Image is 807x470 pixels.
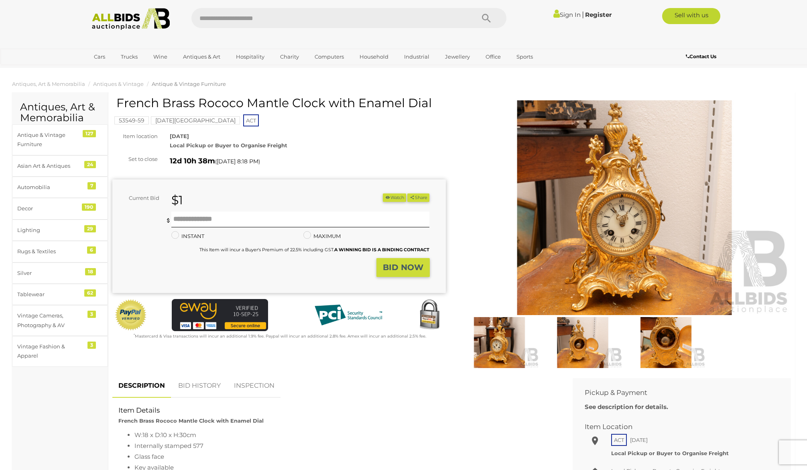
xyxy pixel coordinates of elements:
[171,232,204,241] label: INSTANT
[134,440,555,451] li: Internally stamped 577
[12,336,108,367] a: Vintage Fashion & Apparel 3
[458,100,791,315] img: French Brass Rococo Mantle Clock with Enamel Dial
[89,63,156,77] a: [GEOGRAPHIC_DATA]
[611,450,729,456] strong: Local Pickup or Buyer to Organise Freight
[243,114,259,126] span: ACT
[383,193,406,202] li: Watch this item
[84,225,96,232] div: 29
[134,429,555,440] li: W:18 x D:10 x H:30cm
[231,50,270,63] a: Hospitality
[334,247,429,252] b: A WINNING BID IS A BINDING CONTRACT
[376,258,430,277] button: BID NOW
[460,317,539,368] img: French Brass Rococo Mantle Clock with Enamel Dial
[17,204,83,213] div: Decor
[383,193,406,202] button: Watch
[82,203,96,211] div: 190
[309,50,349,63] a: Computers
[275,50,304,63] a: Charity
[413,299,445,331] img: Secured by Rapid SSL
[114,299,147,331] img: Official PayPal Seal
[134,334,426,339] small: Mastercard & Visa transactions will incur an additional 1.9% fee. Paypal will incur an additional...
[171,193,183,208] strong: $1
[17,130,83,149] div: Antique & Vintage Furniture
[112,193,165,203] div: Current Bid
[17,311,83,330] div: Vintage Cameras, Photography & AV
[114,116,149,124] mark: 53549-59
[686,53,716,59] b: Contact Us
[199,247,429,252] small: This Item will incur a Buyer's Premium of 22.5% including GST.
[12,124,108,155] a: Antique & Vintage Furniture 127
[582,10,584,19] span: |
[148,50,173,63] a: Wine
[118,407,555,414] h2: Item Details
[12,262,108,284] a: Silver 18
[308,299,388,331] img: PCI DSS compliant
[151,116,240,124] mark: [DATE][GEOGRAPHIC_DATA]
[12,241,108,262] a: Rugs & Textiles 6
[17,247,83,256] div: Rugs & Textiles
[17,269,83,278] div: Silver
[116,50,143,63] a: Trucks
[12,155,108,177] a: Asian Art & Antiques 24
[151,117,240,124] a: [DATE][GEOGRAPHIC_DATA]
[114,117,149,124] a: 53549-59
[87,311,96,318] div: 3
[116,96,444,110] h1: French Brass Rococo Mantle Clock with Enamel Dial
[85,268,96,275] div: 18
[106,155,164,164] div: Set to close
[543,317,622,368] img: French Brass Rococo Mantle Clock with Enamel Dial
[118,417,264,424] strong: French Brass Rococo Mantle Clock with Enamel Dial
[628,435,650,445] span: [DATE]
[152,81,226,87] a: Antique & Vintage Furniture
[611,434,627,446] span: ACT
[217,158,258,165] span: [DATE] 8:18 PM
[686,52,718,61] a: Contact Us
[12,305,108,336] a: Vintage Cameras, Photography & AV 3
[12,198,108,219] a: Decor 190
[585,403,668,411] b: See description for details.
[112,374,171,398] a: DESCRIPTION
[440,50,475,63] a: Jewellery
[172,299,268,331] img: eWAY Payment Gateway
[585,11,612,18] a: Register
[12,81,85,87] a: Antiques, Art & Memorabilia
[87,182,96,189] div: 7
[585,389,767,397] h2: Pickup & Payment
[93,81,144,87] a: Antiques & Vintage
[84,289,96,297] div: 62
[303,232,341,241] label: MAXIMUM
[17,342,83,361] div: Vintage Fashion & Apparel
[178,50,226,63] a: Antiques & Art
[106,132,164,141] div: Item location
[172,374,227,398] a: BID HISTORY
[662,8,720,24] a: Sell with us
[17,183,83,192] div: Automobilia
[170,142,287,149] strong: Local Pickup or Buyer to Organise Freight
[407,193,429,202] button: Share
[17,290,83,299] div: Tablewear
[12,284,108,305] a: Tablewear 62
[17,226,83,235] div: Lighting
[170,133,189,139] strong: [DATE]
[585,423,767,431] h2: Item Location
[553,11,581,18] a: Sign In
[87,246,96,254] div: 6
[17,161,83,171] div: Asian Art & Antiques
[215,158,260,165] span: ( )
[12,220,108,241] a: Lighting 29
[383,262,423,272] strong: BID NOW
[170,157,215,165] strong: 12d 10h 38m
[87,342,96,349] div: 3
[354,50,394,63] a: Household
[83,130,96,137] div: 127
[20,102,100,124] h2: Antiques, Art & Memorabilia
[134,451,555,462] li: Glass face
[626,317,706,368] img: French Brass Rococo Mantle Clock with Enamel Dial
[480,50,506,63] a: Office
[399,50,435,63] a: Industrial
[12,177,108,198] a: Automobilia 7
[511,50,538,63] a: Sports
